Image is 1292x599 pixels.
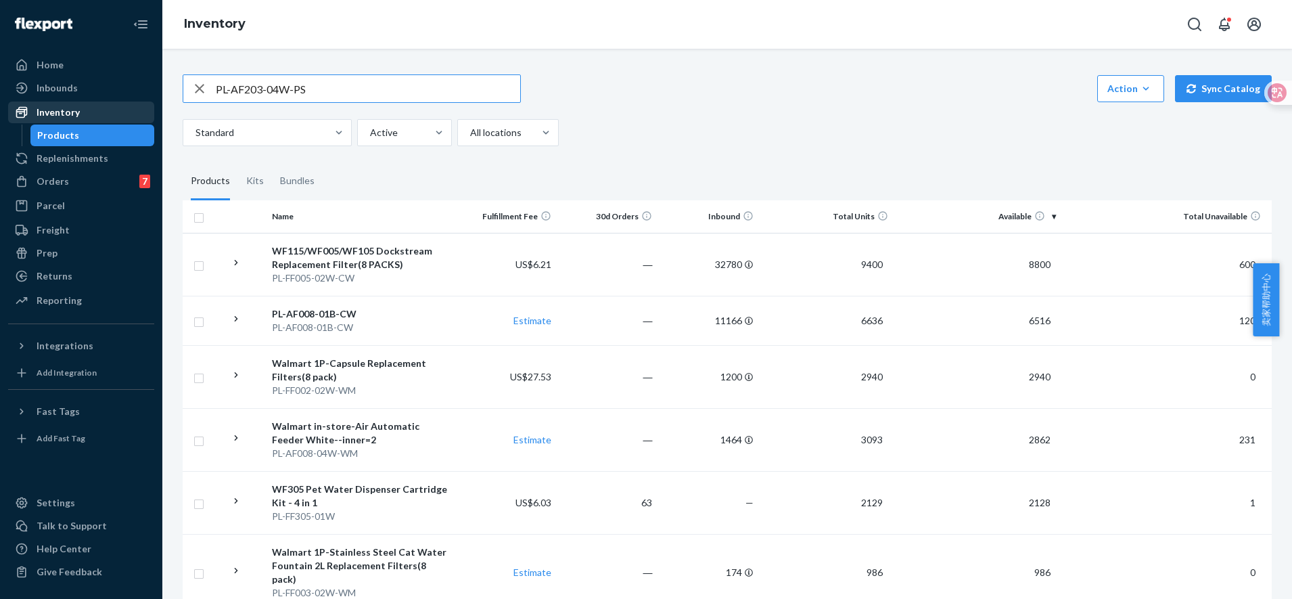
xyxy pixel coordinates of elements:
span: 231 [1234,434,1261,445]
td: ― [557,233,657,296]
span: US$6.21 [515,259,551,270]
a: Settings [8,492,154,514]
div: PL-FF002-02W-WM [272,384,451,397]
input: Active [369,126,370,139]
th: Name [267,200,456,233]
input: Standard [194,126,195,139]
a: Inventory [184,16,246,31]
th: Available [894,200,1062,233]
button: Fast Tags [8,401,154,422]
div: Products [191,162,230,200]
button: Open notifications [1211,11,1238,38]
div: PL-FF005-02W-CW [272,271,451,285]
div: Walmart 1P-Stainless Steel Cat Water Fountain 2L Replacement Filters(8 pack) [272,546,451,586]
a: Freight [8,219,154,241]
span: 8800 [1023,259,1056,270]
a: Products [30,125,155,146]
a: Add Integration [8,362,154,384]
div: Add Integration [37,367,97,378]
div: Orders [37,175,69,188]
span: 9400 [856,259,888,270]
a: Estimate [513,315,551,326]
a: Returns [8,265,154,287]
td: 11166 [657,296,758,345]
a: Parcel [8,195,154,217]
img: Flexport logo [15,18,72,31]
input: All locations [469,126,470,139]
div: Home [37,58,64,72]
div: Add Fast Tag [37,432,85,444]
span: 0 [1245,567,1261,578]
div: Settings [37,496,75,510]
th: Total Units [759,200,894,233]
div: Reporting [37,294,82,307]
th: 30d Orders [557,200,657,233]
div: Parcel [37,199,65,213]
a: Orders7 [8,171,154,192]
div: Freight [37,223,70,237]
td: 1200 [657,345,758,408]
a: Inventory [8,102,154,123]
div: Fast Tags [37,405,80,418]
span: 6516 [1023,315,1056,326]
div: PL-AF008-01B-CW [272,307,451,321]
span: 2862 [1023,434,1056,445]
div: Prep [37,246,57,260]
span: 6636 [856,315,888,326]
span: 120 [1234,315,1261,326]
div: Replenishments [37,152,108,165]
span: — [745,497,754,508]
div: WF115/WF005/WF105 Dockstream Replacement Filter(8 PACKS) [272,244,451,271]
div: Help Center [37,542,91,556]
div: Inbounds [37,81,78,95]
div: Walmart in-store-Air Automatic Feeder White--inner=2 [272,420,451,447]
span: US$27.53 [510,371,551,382]
td: ― [557,296,657,345]
button: Open account menu [1241,11,1268,38]
button: Action [1097,75,1164,102]
a: Estimate [513,434,551,445]
td: 1464 [657,408,758,471]
span: 986 [861,567,888,578]
a: Talk to Support [8,515,154,537]
div: WF305 Pet Water Dispenser Cartridge Kit - 4 in 1 [272,483,451,510]
td: 63 [557,471,657,534]
span: 600 [1234,259,1261,270]
div: PL-FF305-01W [272,510,451,523]
a: Prep [8,242,154,264]
div: Talk to Support [37,519,107,533]
span: 2940 [856,371,888,382]
a: Home [8,54,154,76]
button: Give Feedback [8,561,154,583]
span: 0 [1245,371,1261,382]
span: 1 [1245,497,1261,508]
a: Add Fast Tag [8,428,154,449]
a: Estimate [513,567,551,578]
div: Walmart 1P-Capsule Replacement Filters(8 pack) [272,357,451,384]
a: Reporting [8,290,154,311]
button: Close Navigation [127,11,154,38]
div: Integrations [37,339,93,353]
div: Returns [37,269,72,283]
span: 2128 [1023,497,1056,508]
a: Help Center [8,538,154,560]
th: Total Unavailable [1061,200,1272,233]
span: 986 [1029,567,1056,578]
div: Bundles [280,162,315,200]
div: Products [37,129,79,142]
button: Open Search Box [1181,11,1208,38]
td: ― [557,408,657,471]
ol: breadcrumbs [173,5,256,44]
button: Integrations [8,335,154,357]
button: Sync Catalog [1175,75,1272,102]
div: Action [1107,82,1154,95]
div: Inventory [37,106,80,119]
div: PL-AF008-01B-CW [272,321,451,334]
td: ― [557,345,657,408]
span: US$6.03 [515,497,551,508]
td: 32780 [657,233,758,296]
a: Inbounds [8,77,154,99]
span: 2940 [1023,371,1056,382]
input: Search inventory by name or sku [216,75,520,102]
span: 卖家帮助中心 [1253,263,1279,336]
